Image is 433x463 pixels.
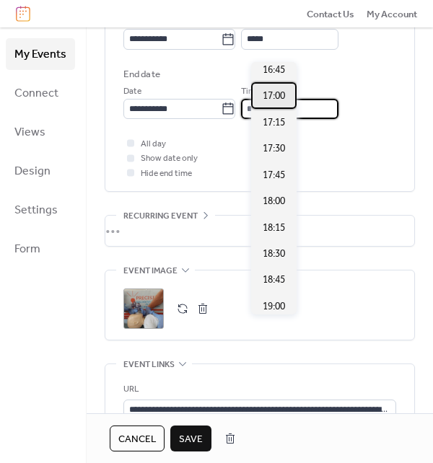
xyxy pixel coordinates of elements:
[6,233,75,265] a: Form
[263,168,285,182] span: 17:45
[14,160,51,183] span: Design
[14,199,58,222] span: Settings
[141,151,198,166] span: Show date only
[367,7,417,22] span: My Account
[123,358,175,372] span: Event links
[14,121,45,144] span: Views
[118,432,156,446] span: Cancel
[6,38,75,70] a: My Events
[263,89,285,103] span: 17:00
[123,264,178,278] span: Event image
[16,6,30,22] img: logo
[123,67,160,81] div: End date
[6,194,75,226] a: Settings
[263,299,285,314] span: 19:00
[6,155,75,187] a: Design
[263,273,285,287] span: 18:45
[6,116,75,148] a: Views
[141,167,192,181] span: Hide end time
[170,425,211,451] button: Save
[141,137,166,151] span: All day
[105,216,414,246] div: •••
[14,238,40,261] span: Form
[241,84,260,99] span: Time
[263,247,285,261] span: 18:30
[123,382,393,397] div: URL
[123,209,198,224] span: Recurring event
[263,115,285,130] span: 17:15
[14,82,58,105] span: Connect
[263,194,285,208] span: 18:00
[123,84,141,99] span: Date
[179,432,203,446] span: Save
[367,6,417,21] a: My Account
[263,63,285,77] span: 16:45
[6,77,75,109] a: Connect
[263,221,285,235] span: 18:15
[307,6,354,21] a: Contact Us
[14,43,66,66] span: My Events
[307,7,354,22] span: Contact Us
[263,141,285,156] span: 17:30
[110,425,165,451] button: Cancel
[123,288,164,329] div: ;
